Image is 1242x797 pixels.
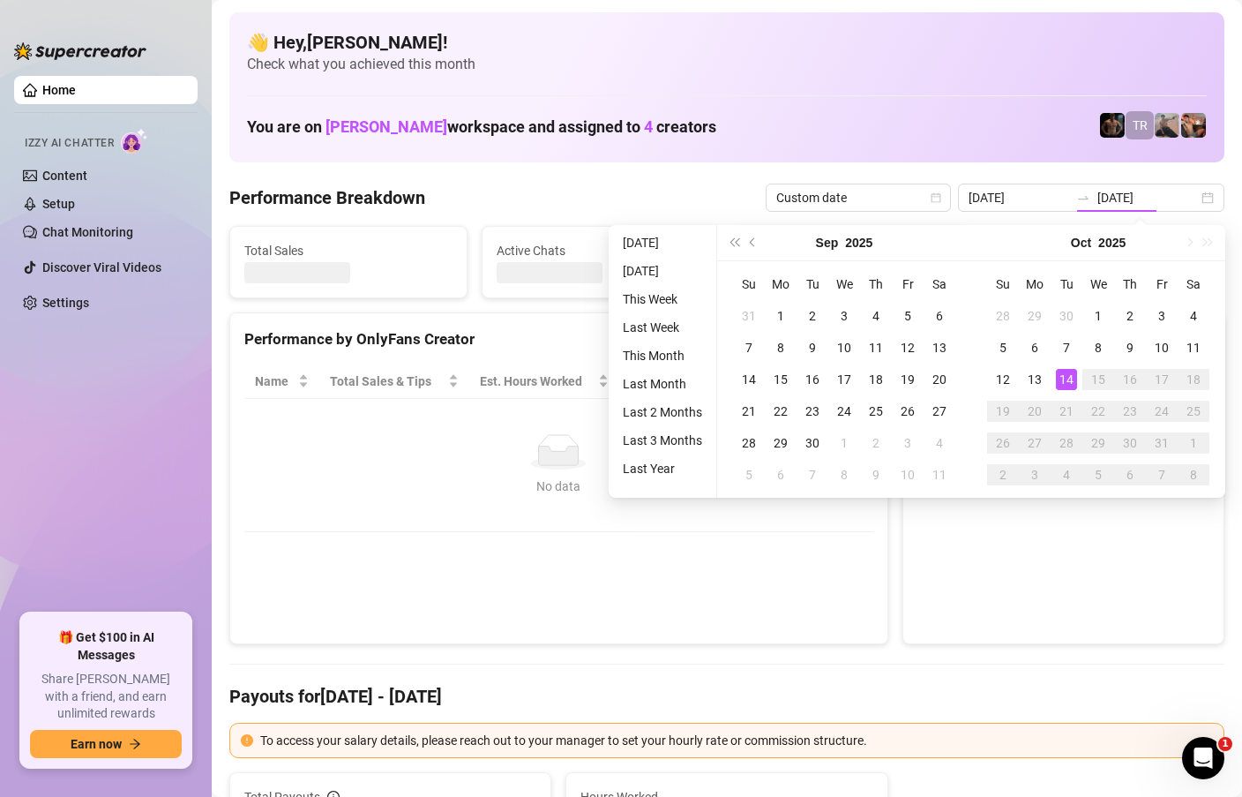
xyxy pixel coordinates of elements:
span: Chat Conversion [744,372,849,391]
a: Setup [42,197,75,211]
h4: Performance Breakdown [229,185,425,210]
span: 4 [644,117,653,136]
th: Sales / Hour [619,365,733,399]
img: LC [1155,113,1179,138]
h4: 👋 Hey, [PERSON_NAME] ! [247,30,1207,55]
input: Start date [969,188,1069,207]
img: Trent [1100,113,1125,138]
div: To access your salary details, please reach out to your manager to set your hourly rate or commis... [260,731,1213,750]
img: Osvaldo [1181,113,1206,138]
span: Messages Sent [749,241,957,260]
span: calendar [931,192,941,203]
span: swap-right [1076,191,1090,205]
img: AI Chatter [121,128,148,154]
span: Share [PERSON_NAME] with a friend, and earn unlimited rewards [30,671,182,723]
th: Total Sales & Tips [319,365,468,399]
a: Content [42,169,87,183]
span: [PERSON_NAME] [325,117,447,136]
div: No data [262,477,856,496]
span: 🎁 Get $100 in AI Messages [30,629,182,664]
span: Earn now [71,737,122,751]
span: Total Sales & Tips [330,372,444,391]
div: Performance by OnlyFans Creator [244,327,873,351]
span: Custom date [776,184,940,211]
span: TR [1133,116,1148,135]
h1: You are on workspace and assigned to creators [247,117,716,137]
input: End date [1097,188,1198,207]
a: Settings [42,296,89,310]
div: Sales by OnlyFans Creator [917,327,1209,351]
a: Discover Viral Videos [42,260,161,274]
span: Active Chats [497,241,705,260]
span: Izzy AI Chatter [25,135,114,152]
a: Home [42,83,76,97]
span: Sales / Hour [630,372,708,391]
button: Earn nowarrow-right [30,730,182,758]
span: Check what you achieved this month [247,55,1207,74]
a: Chat Monitoring [42,225,133,239]
span: exclamation-circle [241,734,253,747]
th: Chat Conversion [733,365,873,399]
div: Est. Hours Worked [480,372,595,391]
span: 1 [1218,737,1232,751]
iframe: Intercom live chat [1182,737,1224,779]
span: to [1076,191,1090,205]
th: Name [244,365,319,399]
span: Total Sales [244,241,453,260]
img: logo-BBDzfeDw.svg [14,42,146,60]
span: Name [255,372,295,391]
h4: Payouts for [DATE] - [DATE] [229,684,1224,709]
span: arrow-right [129,738,141,750]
